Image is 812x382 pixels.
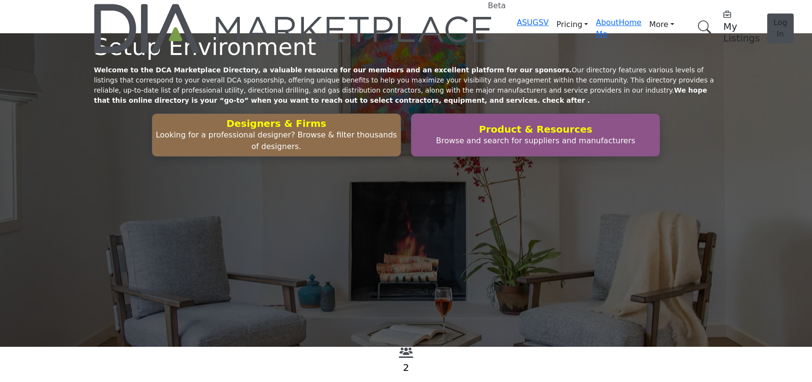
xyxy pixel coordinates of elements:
h2: Product & Resources [414,123,657,135]
strong: Welcome to the DCA Marketplace Directory, a valuable resource for our members and an excellent pl... [94,66,572,74]
a: Home [619,18,642,27]
img: Site Logo [94,4,494,53]
a: Search [688,14,718,40]
button: Designers & Firms Looking for a professional designer? Browse & filter thousands of designers. [152,113,401,157]
button: Log In [767,14,794,43]
a: 2 [403,362,409,373]
span: Log In [773,18,787,39]
p: Browse and search for suppliers and manufacturers [414,135,657,147]
h2: Designers & Firms [155,118,398,129]
strong: We hope that this online directory is your “go-to” when you want to reach out to select contracto... [94,86,707,104]
a: ASUGSV [517,18,549,27]
div: My Listings [723,9,760,44]
a: About Me [596,18,618,39]
h6: Beta [488,1,506,10]
a: View Recommenders [399,350,413,359]
p: Our directory features various levels of listings that correspond to your overall DCA sponsorship... [94,65,718,106]
a: Pricing [549,17,596,32]
a: More [642,17,682,32]
h5: My Listings [723,21,760,44]
p: Looking for a professional designer? Browse & filter thousands of designers. [155,129,398,152]
a: Beta [94,4,494,53]
button: Product & Resources Browse and search for suppliers and manufacturers [411,113,660,157]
